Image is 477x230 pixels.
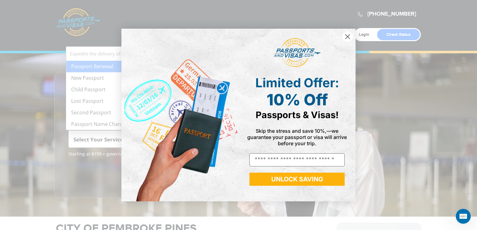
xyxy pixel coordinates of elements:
[247,128,347,146] span: Skip the stress and save 10%,—we guarantee your passport or visa will arrive before your trip.
[249,173,345,186] button: UNLOCK SAVING
[121,29,238,201] img: de9cda0d-0715-46ca-9a25-073762a91ba7.png
[267,90,328,109] span: 10% Off
[255,75,339,90] span: Limited Offer:
[256,109,339,120] span: Passports & Visas!
[456,209,471,224] iframe: Intercom live chat
[342,31,353,42] button: Close dialog
[274,38,321,67] img: passports and visas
